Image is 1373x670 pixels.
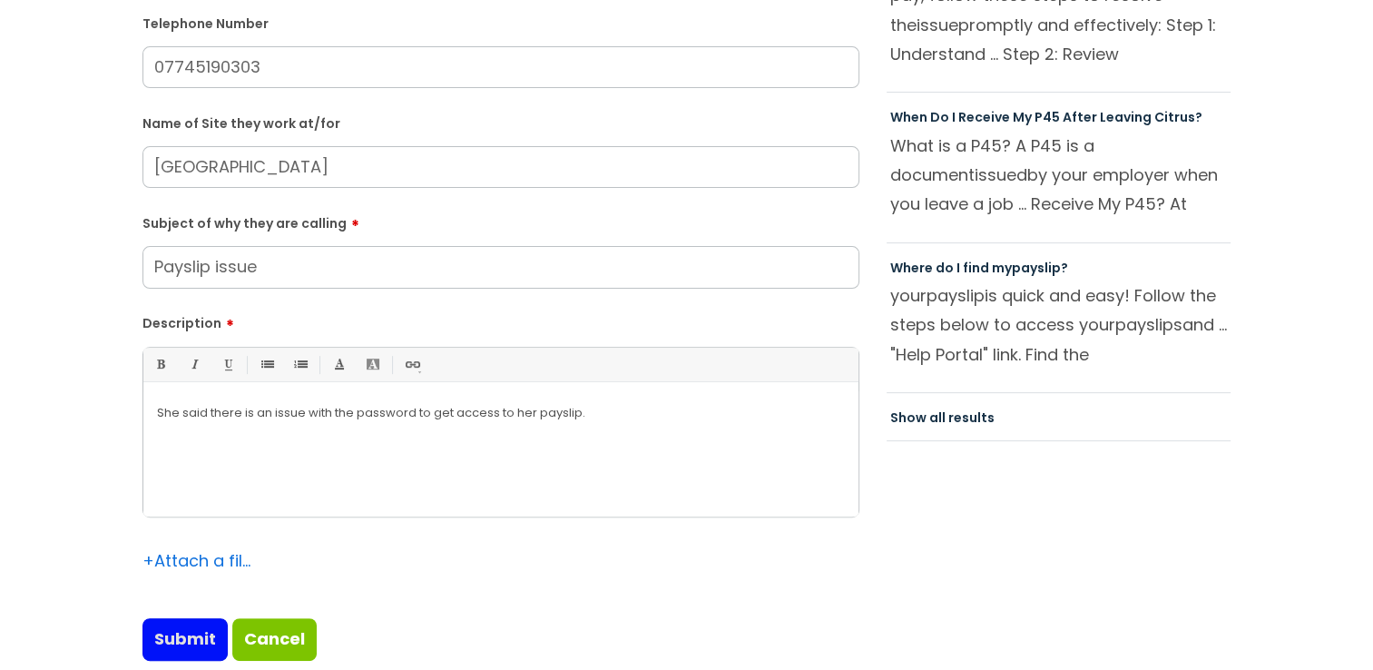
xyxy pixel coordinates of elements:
[216,353,239,376] a: Underline(Ctrl-U)
[142,210,859,232] label: Subject of why they are calling
[289,353,311,376] a: 1. Ordered List (Ctrl-Shift-8)
[255,353,278,376] a: • Unordered List (Ctrl-Shift-7)
[890,108,1202,126] a: When Do I Receive My P45 After Leaving Citrus?
[142,547,251,576] div: Attach a file
[890,409,995,427] a: Show all results
[890,259,1068,277] a: Where do I find mypayslip?
[157,405,845,421] p: She said there is an issue with the password to get access to her payslip.
[917,14,958,36] span: issue
[142,113,859,132] label: Name of Site they work at/for
[232,618,317,660] a: Cancel
[975,163,1027,186] span: issued
[328,353,350,376] a: Font Color
[400,353,423,376] a: Link
[142,13,859,32] label: Telephone Number
[1115,313,1182,336] span: payslips
[149,353,172,376] a: Bold (Ctrl-B)
[890,281,1228,369] p: your is quick and easy! Follow the steps below to access your and ... "Help Portal" link. Find th...
[361,353,384,376] a: Back Color
[142,618,228,660] input: Submit
[1012,259,1068,277] span: payslip?
[927,284,985,307] span: payslip
[142,310,859,331] label: Description
[182,353,205,376] a: Italic (Ctrl-I)
[890,132,1228,219] p: What is a P45? A P45 is a document by your employer when you leave a job ... Receive My P45? At [...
